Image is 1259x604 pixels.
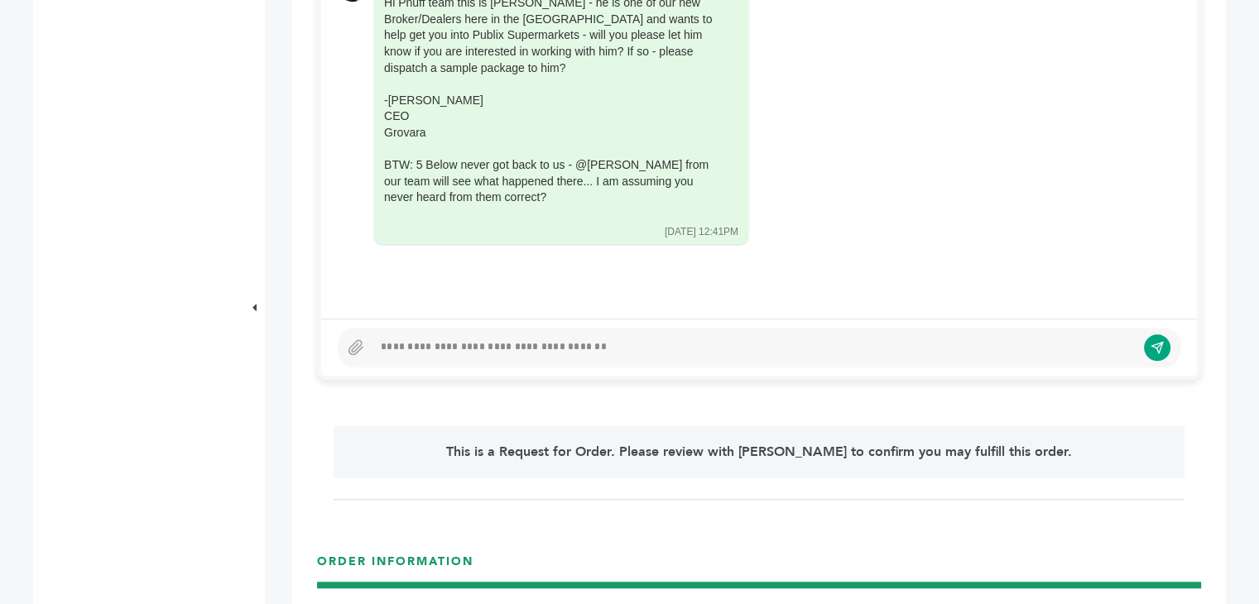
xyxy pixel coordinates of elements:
div: -[PERSON_NAME] [384,93,715,109]
p: This is a Request for Order. Please review with [PERSON_NAME] to confirm you may fulfill this order. [368,442,1151,462]
div: [DATE] 12:41PM [665,225,738,239]
div: BTW: 5 Below never got back to us - @[PERSON_NAME] from our team will see what happened there... ... [384,157,715,206]
h3: ORDER INFORMATION [317,554,1201,582]
div: Grovara [384,125,715,141]
div: CEO [384,108,715,125]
